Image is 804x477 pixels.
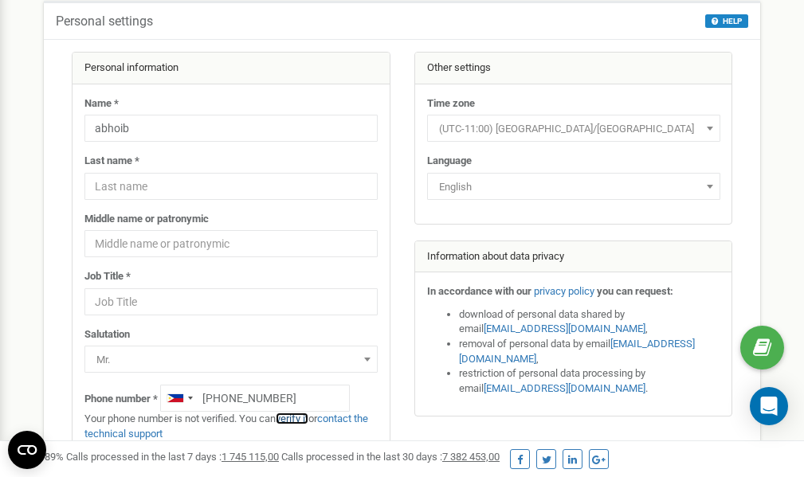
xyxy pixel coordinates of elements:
[750,387,788,425] div: Open Intercom Messenger
[56,14,153,29] h5: Personal settings
[66,451,279,463] span: Calls processed in the last 7 days :
[276,412,308,424] a: verify it
[84,96,119,111] label: Name *
[281,451,500,463] span: Calls processed in the last 30 days :
[427,96,475,111] label: Time zone
[442,451,500,463] u: 7 382 453,00
[705,14,748,28] button: HELP
[427,173,720,200] span: English
[8,431,46,469] button: Open CMP widget
[84,269,131,284] label: Job Title *
[459,366,720,396] li: restriction of personal data processing by email .
[459,338,695,365] a: [EMAIL_ADDRESS][DOMAIN_NAME]
[459,337,720,366] li: removal of personal data by email ,
[415,241,732,273] div: Information about data privacy
[73,53,390,84] div: Personal information
[84,212,209,227] label: Middle name or patronymic
[161,385,198,411] div: Telephone country code
[84,327,130,342] label: Salutation
[427,115,720,142] span: (UTC-11:00) Pacific/Midway
[84,346,378,373] span: Mr.
[84,173,378,200] input: Last name
[484,323,645,334] a: [EMAIL_ADDRESS][DOMAIN_NAME]
[433,176,715,198] span: English
[84,154,139,169] label: Last name *
[222,451,279,463] u: 1 745 115,00
[433,118,715,140] span: (UTC-11:00) Pacific/Midway
[534,285,594,297] a: privacy policy
[415,53,732,84] div: Other settings
[459,307,720,337] li: download of personal data shared by email ,
[84,412,368,440] a: contact the technical support
[84,392,158,407] label: Phone number *
[84,412,378,441] p: Your phone number is not verified. You can or
[597,285,673,297] strong: you can request:
[427,285,531,297] strong: In accordance with our
[427,154,472,169] label: Language
[84,115,378,142] input: Name
[90,349,372,371] span: Mr.
[84,288,378,315] input: Job Title
[484,382,645,394] a: [EMAIL_ADDRESS][DOMAIN_NAME]
[84,230,378,257] input: Middle name or patronymic
[160,385,350,412] input: +1-800-555-55-55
